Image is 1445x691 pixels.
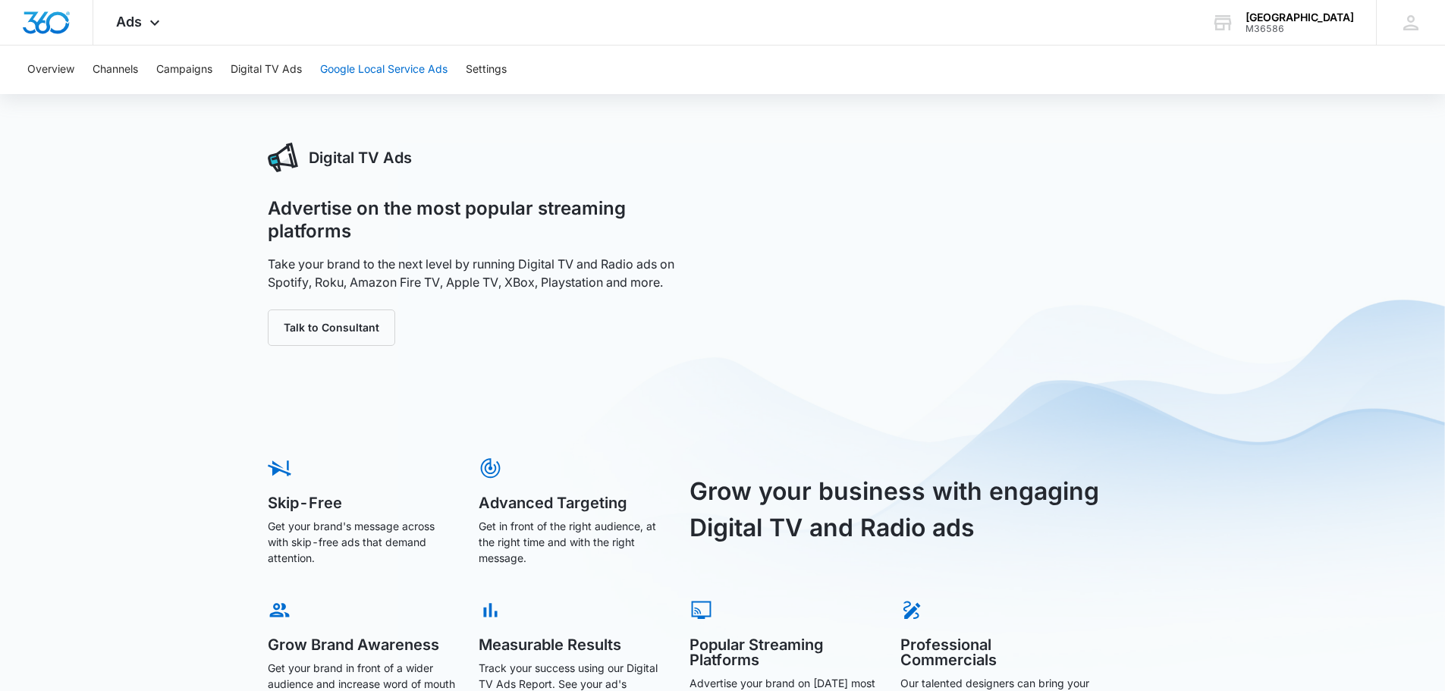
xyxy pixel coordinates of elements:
[479,637,668,652] h5: Measurable Results
[466,46,507,94] button: Settings
[268,495,457,510] h5: Skip-Free
[1246,11,1354,24] div: account name
[27,46,74,94] button: Overview
[156,46,212,94] button: Campaigns
[309,146,412,169] h3: Digital TV Ads
[900,637,1090,667] h5: Professional Commercials
[320,46,448,94] button: Google Local Service Ads
[93,46,138,94] button: Channels
[116,14,142,30] span: Ads
[268,518,457,566] p: Get your brand's message across with skip-free ads that demand attention.
[268,637,457,652] h5: Grow Brand Awareness
[268,309,395,346] button: Talk to Consultant
[690,473,1116,546] h3: Grow your business with engaging Digital TV and Radio ads
[231,46,302,94] button: Digital TV Ads
[1246,24,1354,34] div: account id
[479,495,668,510] h5: Advanced Targeting
[740,143,1178,389] iframe: 5 Reasons Why Digital TV Works So Well
[479,518,668,566] p: Get in front of the right audience, at the right time and with the right message.
[268,255,706,291] p: Take your brand to the next level by running Digital TV and Radio ads on Spotify, Roku, Amazon Fi...
[690,637,879,667] h5: Popular Streaming Platforms
[268,197,706,243] h1: Advertise on the most popular streaming platforms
